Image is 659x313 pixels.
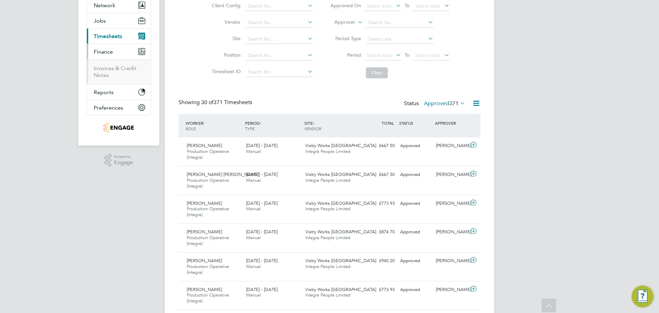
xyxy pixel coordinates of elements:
[324,19,355,26] label: Approver
[187,229,222,235] span: [PERSON_NAME]
[210,35,241,42] label: Site
[203,120,205,126] span: /
[94,2,115,9] span: Network
[397,169,433,180] div: Approved
[187,292,229,304] span: Production Operative (Integra)
[245,34,313,44] input: Search for...
[424,100,465,107] label: Approved
[187,206,229,217] span: Production Operative (Integra)
[362,255,397,267] div: £940.20
[210,52,241,58] label: Position
[246,148,261,154] span: Manual
[86,122,151,133] a: Go to home page
[246,143,278,148] span: [DATE] - [DATE]
[433,140,469,152] div: [PERSON_NAME]
[187,264,229,275] span: Production Operative (Integra)
[367,52,392,58] span: Select date
[433,169,469,180] div: [PERSON_NAME]
[366,18,433,27] input: Search for...
[245,67,313,77] input: Search for...
[305,148,350,154] span: Integra People Limited
[186,126,196,131] span: ROLE
[246,235,261,241] span: Manual
[94,65,137,78] a: Invoices & Credit Notes
[366,34,433,44] input: Select one
[305,206,350,212] span: Integra People Limited
[305,258,376,264] span: Vistry Works [GEOGRAPHIC_DATA]
[245,51,313,60] input: Search for...
[246,258,278,264] span: [DATE] - [DATE]
[114,160,133,166] span: Engage
[87,59,151,84] div: Finance
[415,3,440,9] span: Select date
[397,226,433,238] div: Approved
[415,52,440,58] span: Select date
[210,2,241,9] label: Client Config
[305,264,350,269] span: Integra People Limited
[246,229,278,235] span: [DATE] - [DATE]
[94,48,113,55] span: Finance
[187,171,259,177] span: [PERSON_NAME] [PERSON_NAME]
[305,292,350,298] span: Integra People Limited
[433,255,469,267] div: [PERSON_NAME]
[362,169,397,180] div: £667.50
[366,67,388,78] button: Filter
[184,117,243,135] div: WORKER
[397,198,433,209] div: Approved
[330,52,361,58] label: Period
[246,264,261,269] span: Manual
[362,140,397,152] div: £667.50
[362,226,397,238] div: £874.70
[397,284,433,295] div: Approved
[449,100,459,107] span: 371
[94,33,122,40] span: Timesheets
[632,286,654,308] button: Engage Resource Center
[305,177,350,183] span: Integra People Limited
[304,126,321,131] span: VENDOR
[94,104,123,111] span: Preferences
[362,198,397,209] div: £773.93
[246,287,278,292] span: [DATE] - [DATE]
[313,120,314,126] span: /
[210,68,241,75] label: Timesheet ID
[246,292,261,298] span: Manual
[433,226,469,238] div: [PERSON_NAME]
[187,177,229,189] span: Production Operative (Integra)
[305,200,376,206] span: Vistry Works [GEOGRAPHIC_DATA]
[245,18,313,27] input: Search for...
[187,287,222,292] span: [PERSON_NAME]
[305,235,350,241] span: Integra People Limited
[187,148,229,160] span: Production Operative (Integra)
[187,235,229,246] span: Production Operative (Integra)
[403,51,412,59] span: To
[114,154,133,160] span: Powered by
[246,177,261,183] span: Manual
[94,18,106,24] span: Jobs
[397,140,433,152] div: Approved
[246,171,278,177] span: [DATE] - [DATE]
[243,117,303,135] div: PERIOD
[397,255,433,267] div: Approved
[305,143,376,148] span: Vistry Works [GEOGRAPHIC_DATA]
[201,99,252,106] span: 371 Timesheets
[187,200,222,206] span: [PERSON_NAME]
[303,117,362,135] div: SITE
[201,99,213,106] span: 30 of
[103,122,134,133] img: integrapeople-logo-retina.png
[87,100,151,115] button: Preferences
[403,1,412,10] span: To
[210,19,241,25] label: Vendor
[187,143,222,148] span: [PERSON_NAME]
[87,85,151,100] button: Reports
[433,284,469,295] div: [PERSON_NAME]
[404,99,467,109] div: Status
[260,120,261,126] span: /
[305,229,376,235] span: Vistry Works [GEOGRAPHIC_DATA]
[87,44,151,59] button: Finance
[246,200,278,206] span: [DATE] - [DATE]
[397,117,433,129] div: STATUS
[362,284,397,295] div: £773.93
[433,198,469,209] div: [PERSON_NAME]
[246,206,261,212] span: Manual
[104,154,134,167] a: Powered byEngage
